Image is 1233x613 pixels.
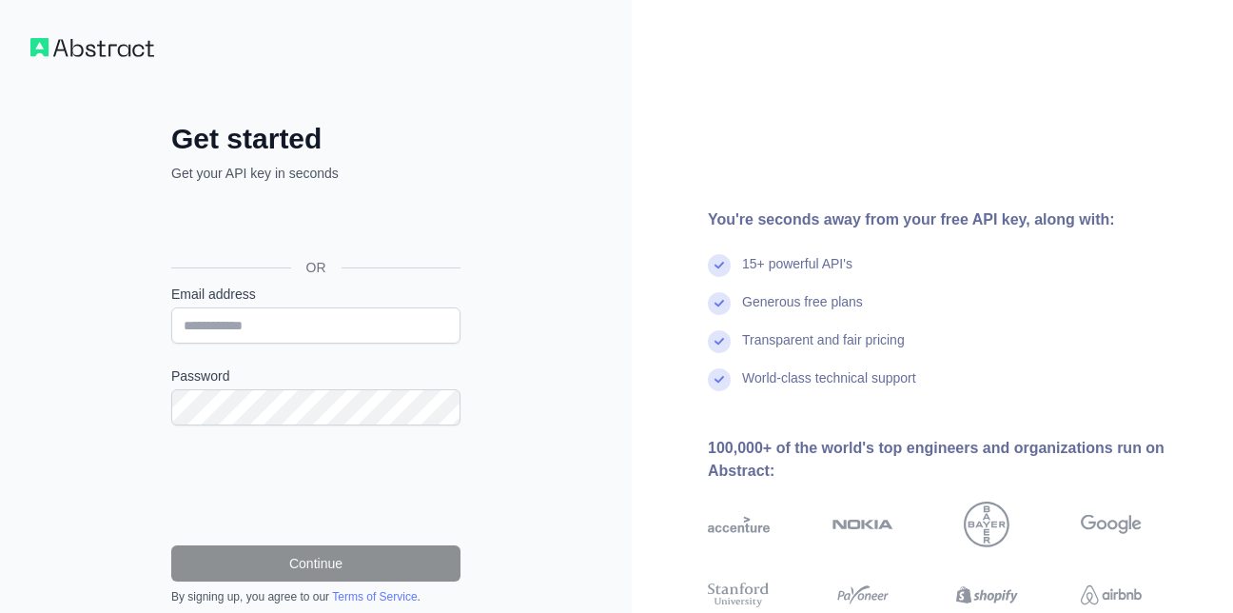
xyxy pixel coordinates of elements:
[171,589,460,604] div: By signing up, you agree to our .
[171,164,460,183] p: Get your API key in seconds
[171,448,460,523] iframe: reCAPTCHA
[1081,502,1143,547] img: google
[708,330,731,353] img: check mark
[964,502,1009,547] img: bayer
[832,580,894,610] img: payoneer
[708,502,770,547] img: accenture
[956,580,1018,610] img: shopify
[708,292,731,315] img: check mark
[742,368,916,406] div: World-class technical support
[171,366,460,386] label: Password
[708,368,731,391] img: check mark
[332,590,417,603] a: Terms of Service
[171,122,460,156] h2: Get started
[1081,580,1143,610] img: airbnb
[171,285,460,304] label: Email address
[708,580,770,610] img: stanford university
[708,437,1203,483] div: 100,000+ of the world's top engineers and organizations run on Abstract:
[832,502,894,547] img: nokia
[162,204,466,246] iframe: Sign in with Google Button
[30,38,154,57] img: Workflow
[742,254,852,292] div: 15+ powerful API's
[742,292,863,330] div: Generous free plans
[291,258,342,277] span: OR
[708,254,731,277] img: check mark
[708,208,1203,231] div: You're seconds away from your free API key, along with:
[171,545,460,582] button: Continue
[742,330,905,368] div: Transparent and fair pricing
